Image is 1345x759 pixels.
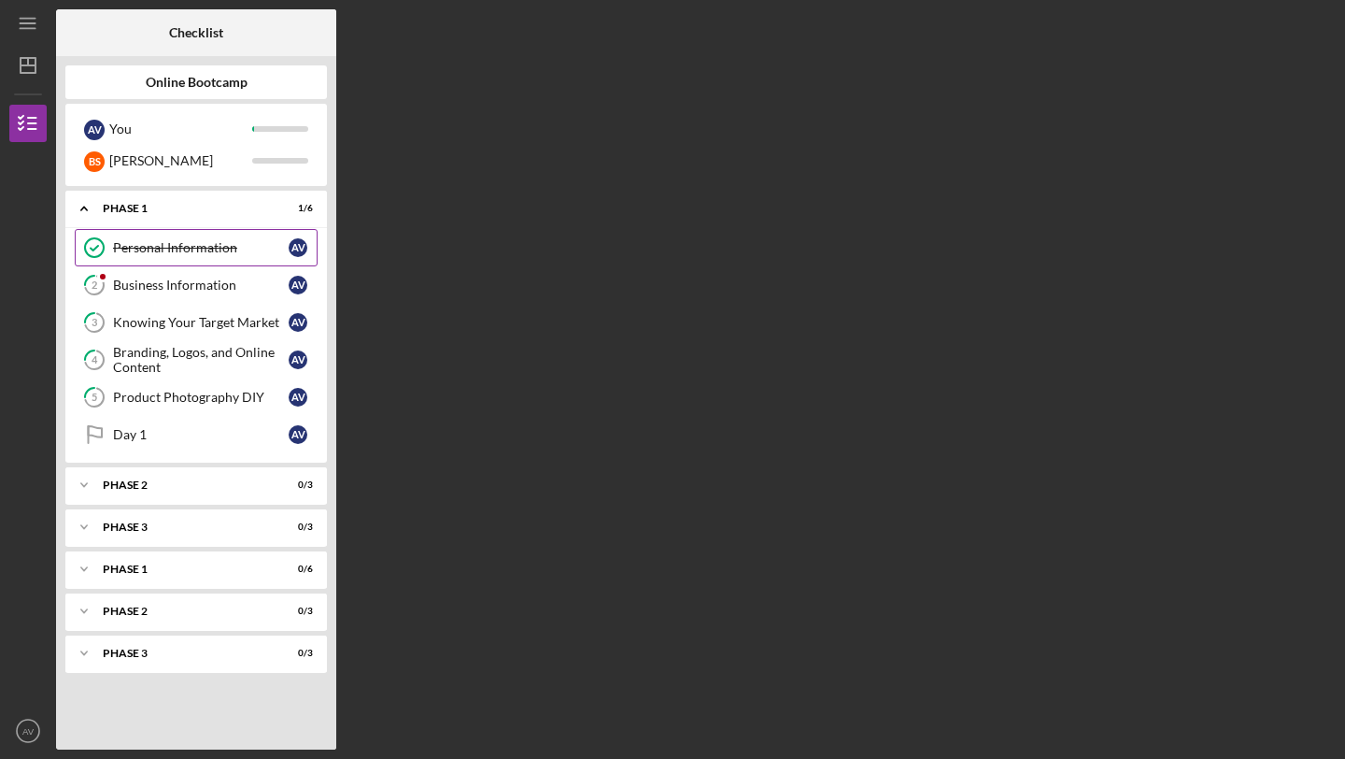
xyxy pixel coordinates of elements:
[103,564,266,575] div: Phase 1
[103,606,266,617] div: Phase 2
[75,341,318,379] a: 4Branding, Logos, and Online ContentAV
[289,388,307,407] div: A V
[84,151,105,172] div: B S
[84,120,105,140] div: A V
[75,379,318,416] a: 5Product Photography DIYAV
[113,240,289,255] div: Personal Information
[279,564,313,575] div: 0 / 6
[92,279,97,292] tspan: 2
[103,522,266,533] div: Phase 3
[279,606,313,617] div: 0 / 3
[279,648,313,659] div: 0 / 3
[289,425,307,444] div: A V
[289,276,307,294] div: A V
[109,145,252,177] div: [PERSON_NAME]
[75,266,318,304] a: 2Business InformationAV
[113,390,289,405] div: Product Photography DIY
[92,354,98,366] tspan: 4
[113,315,289,330] div: Knowing Your Target Market
[289,238,307,257] div: A V
[92,392,97,404] tspan: 5
[113,427,289,442] div: Day 1
[103,480,266,491] div: Phase 2
[146,75,248,90] b: Online Bootcamp
[75,416,318,453] a: Day 1AV
[9,712,47,750] button: AV
[103,648,266,659] div: Phase 3
[92,317,97,329] tspan: 3
[289,313,307,332] div: A V
[109,113,252,145] div: You
[279,522,313,533] div: 0 / 3
[169,25,223,40] b: Checklist
[279,203,313,214] div: 1 / 6
[279,480,313,491] div: 0 / 3
[289,351,307,369] div: A V
[22,726,35,737] text: AV
[75,229,318,266] a: Personal InformationAV
[75,304,318,341] a: 3Knowing Your Target MarketAV
[103,203,266,214] div: Phase 1
[113,345,289,375] div: Branding, Logos, and Online Content
[113,278,289,293] div: Business Information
